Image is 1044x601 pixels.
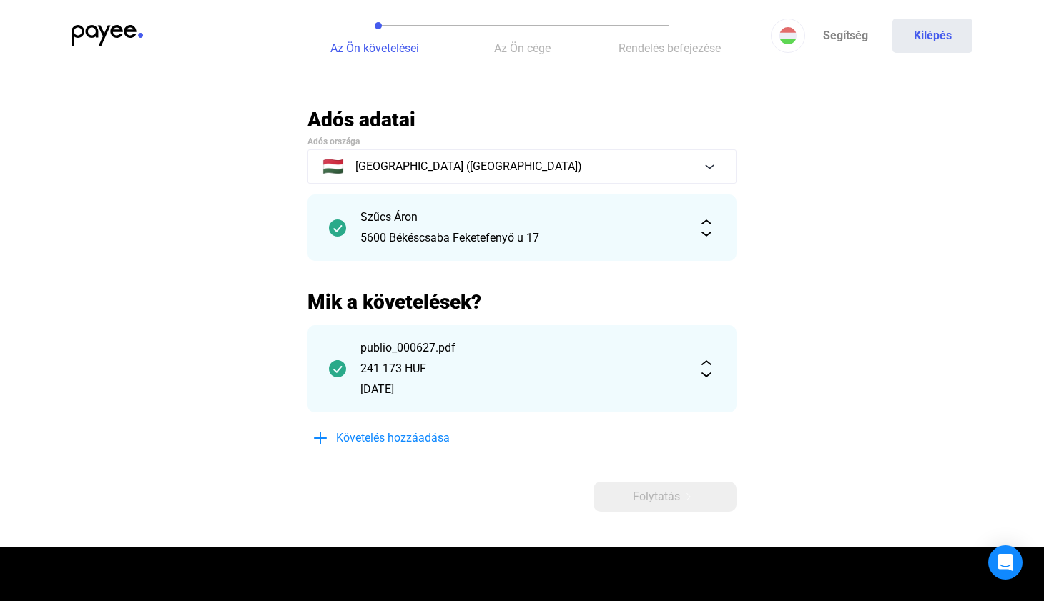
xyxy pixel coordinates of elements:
span: Folytatás [633,488,680,505]
a: Segítség [805,19,885,53]
span: 🇭🇺 [322,158,344,175]
button: HU [771,19,805,53]
div: Open Intercom Messenger [988,545,1023,580]
h2: Adós adatai [307,107,737,132]
img: checkmark-darker-green-circle [329,219,346,237]
button: Kilépés [892,19,972,53]
button: plus-blueKövetelés hozzáadása [307,423,522,453]
div: publio_000627.pdf [360,339,684,357]
span: Adós országa [307,136,360,146]
img: checkmark-darker-green-circle [329,360,346,377]
span: Rendelés befejezése [619,41,721,55]
img: expand [698,360,715,377]
img: plus-blue [312,429,329,447]
button: Folytatásarrow-right-white [594,482,737,512]
div: 241 173 HUF [360,360,684,377]
span: Az Ön cége [494,41,551,55]
h2: Mik a követelések? [307,289,737,314]
div: Szűcs Áron [360,209,684,226]
span: Az Ön követelései [330,41,419,55]
img: arrow-right-white [680,493,697,500]
div: [DATE] [360,381,684,398]
div: 5600 Békéscsaba Feketefenyő u 17 [360,229,684,247]
img: HU [779,27,797,44]
img: payee-logo [72,25,143,46]
img: expand [698,219,715,237]
span: [GEOGRAPHIC_DATA] ([GEOGRAPHIC_DATA]) [355,158,582,175]
span: Követelés hozzáadása [336,429,450,447]
button: 🇭🇺[GEOGRAPHIC_DATA] ([GEOGRAPHIC_DATA]) [307,149,737,184]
